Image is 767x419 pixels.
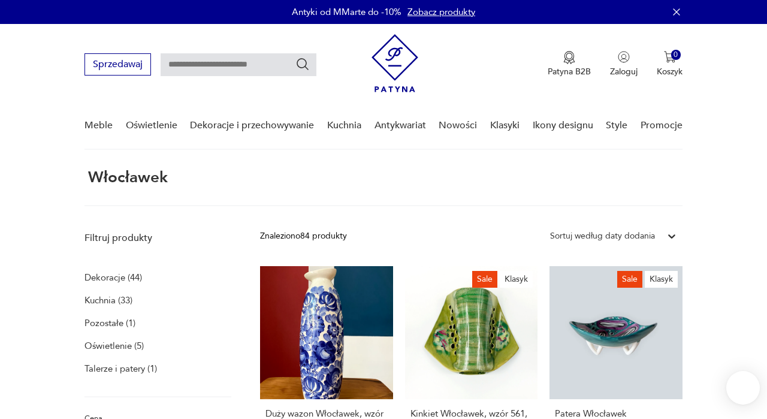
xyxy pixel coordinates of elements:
[606,103,627,149] a: Style
[84,169,168,186] h1: Włocławek
[610,66,638,77] p: Zaloguj
[84,61,151,70] a: Sprzedawaj
[490,103,520,149] a: Klasyki
[548,51,591,77] button: Patyna B2B
[641,103,683,149] a: Promocje
[84,103,113,149] a: Meble
[84,315,135,331] a: Pozostałe (1)
[533,103,593,149] a: Ikony designu
[84,292,132,309] a: Kuchnia (33)
[439,103,477,149] a: Nowości
[664,51,676,63] img: Ikona koszyka
[375,103,426,149] a: Antykwariat
[671,50,681,60] div: 0
[618,51,630,63] img: Ikonka użytkownika
[657,51,683,77] button: 0Koszyk
[563,51,575,64] img: Ikona medalu
[550,230,655,243] div: Sortuj według daty dodania
[610,51,638,77] button: Zaloguj
[548,66,591,77] p: Patyna B2B
[292,6,401,18] p: Antyki od MMarte do -10%
[548,51,591,77] a: Ikona medaluPatyna B2B
[726,371,760,405] iframe: Smartsupp widget button
[260,230,347,243] div: Znaleziono 84 produkty
[84,231,231,245] p: Filtruj produkty
[295,57,310,71] button: Szukaj
[190,103,314,149] a: Dekoracje i przechowywanie
[407,6,475,18] a: Zobacz produkty
[555,409,677,419] h3: Patera Włocławek
[84,337,144,354] a: Oświetlenie (5)
[327,103,361,149] a: Kuchnia
[657,66,683,77] p: Koszyk
[84,360,157,377] a: Talerze i patery (1)
[84,269,142,286] a: Dekoracje (44)
[126,103,177,149] a: Oświetlenie
[84,53,151,76] button: Sprzedawaj
[372,34,418,92] img: Patyna - sklep z meblami i dekoracjami vintage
